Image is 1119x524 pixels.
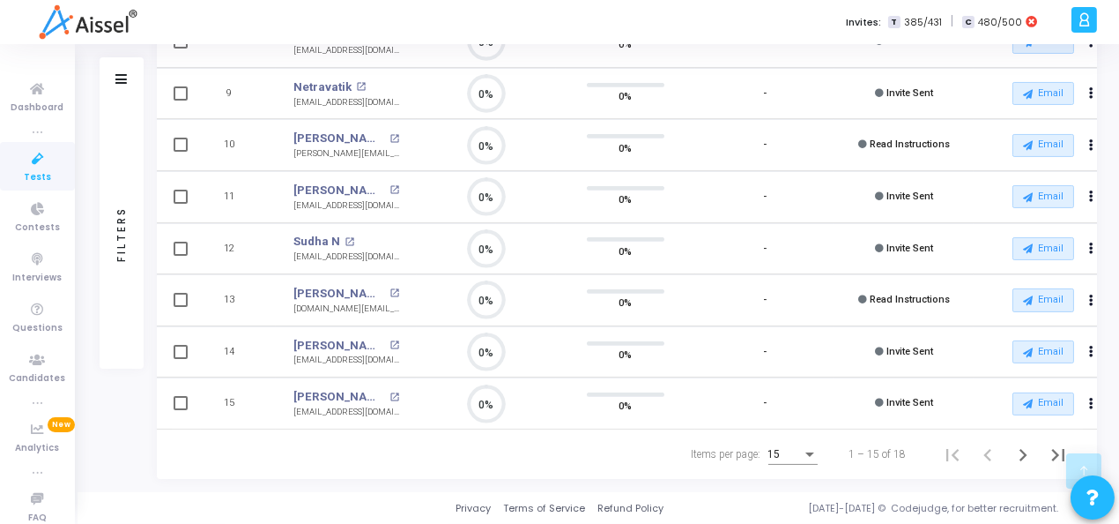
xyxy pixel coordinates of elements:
[389,185,399,195] mat-icon: open_in_new
[10,371,66,386] span: Candidates
[293,130,385,147] a: [PERSON_NAME] W
[886,243,933,254] span: Invite Sent
[293,303,399,316] div: [DOMAIN_NAME][EMAIL_ADDRESS][DOMAIN_NAME]
[293,233,340,251] a: Sudha N
[663,501,1097,516] div: [DATE]-[DATE] © Codejudge, for better recruitment.
[935,437,970,472] button: First page
[1012,82,1074,105] button: Email
[692,446,761,462] div: Items per page:
[1079,184,1104,209] button: Actions
[962,16,974,29] span: C
[768,449,818,461] mat-select: Items per page:
[870,138,950,150] span: Read Instructions
[1012,393,1074,415] button: Email
[48,417,75,432] span: New
[201,378,276,430] td: 15
[619,346,633,363] span: 0%
[1079,236,1104,261] button: Actions
[293,251,399,264] div: [EMAIL_ADDRESS][DOMAIN_NAME]
[1012,185,1074,208] button: Email
[1005,437,1041,472] button: Next page
[1041,437,1076,472] button: Last page
[763,396,767,411] div: -
[1079,133,1104,158] button: Actions
[763,242,767,257] div: -
[293,199,399,213] div: [EMAIL_ADDRESS][DOMAIN_NAME]
[597,501,663,516] a: Refund Policy
[16,441,60,456] span: Analytics
[345,237,355,247] mat-icon: open_in_new
[293,337,385,355] a: [PERSON_NAME]
[293,354,399,367] div: [EMAIL_ADDRESS][DOMAIN_NAME]
[619,191,633,208] span: 0%
[389,341,399,350] mat-icon: open_in_new
[389,393,399,402] mat-icon: open_in_new
[201,326,276,378] td: 14
[763,345,767,360] div: -
[1012,134,1074,157] button: Email
[24,170,51,185] span: Tests
[357,82,367,92] mat-icon: open_in_new
[201,68,276,120] td: 9
[619,242,633,259] span: 0%
[293,147,399,161] div: [PERSON_NAME][EMAIL_ADDRESS][DOMAIN_NAME]
[12,321,63,336] span: Questions
[15,221,60,236] span: Contests
[619,397,633,415] span: 0%
[763,138,767,153] div: -
[1012,341,1074,363] button: Email
[763,86,767,101] div: -
[1012,288,1074,311] button: Email
[201,119,276,171] td: 10
[293,44,399,57] div: [EMAIL_ADDRESS][DOMAIN_NAME]
[456,501,491,516] a: Privacy
[619,87,633,105] span: 0%
[886,87,933,99] span: Invite Sent
[1079,340,1104,364] button: Actions
[619,138,633,156] span: 0%
[886,191,933,202] span: Invite Sent
[763,190,767,205] div: -
[1079,288,1104,313] button: Actions
[951,12,953,31] span: |
[39,4,137,40] img: logo
[886,397,933,408] span: Invite Sent
[763,293,767,308] div: -
[389,288,399,298] mat-icon: open_in_new
[293,182,385,199] a: [PERSON_NAME] T
[970,437,1005,472] button: Previous page
[503,501,585,516] a: Terms of Service
[201,274,276,326] td: 13
[293,406,399,419] div: [EMAIL_ADDRESS][DOMAIN_NAME]
[389,134,399,144] mat-icon: open_in_new
[846,15,881,30] label: Invites:
[11,101,64,116] span: Dashboard
[849,446,907,462] div: 1 – 15 of 18
[886,346,933,357] span: Invite Sent
[888,16,900,29] span: T
[978,15,1022,30] span: 480/500
[1079,392,1104,416] button: Actions
[293,388,385,406] a: [PERSON_NAME]
[1079,81,1104,106] button: Actions
[619,294,633,311] span: 0%
[13,271,63,286] span: Interviews
[201,171,276,223] td: 11
[201,223,276,275] td: 12
[114,138,130,333] div: Filters
[904,15,942,30] span: 385/431
[293,285,385,303] a: [PERSON_NAME]
[293,79,352,96] a: Netravatik
[870,294,950,305] span: Read Instructions
[293,96,399,109] div: [EMAIL_ADDRESS][DOMAIN_NAME]
[768,448,781,460] span: 15
[1012,237,1074,260] button: Email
